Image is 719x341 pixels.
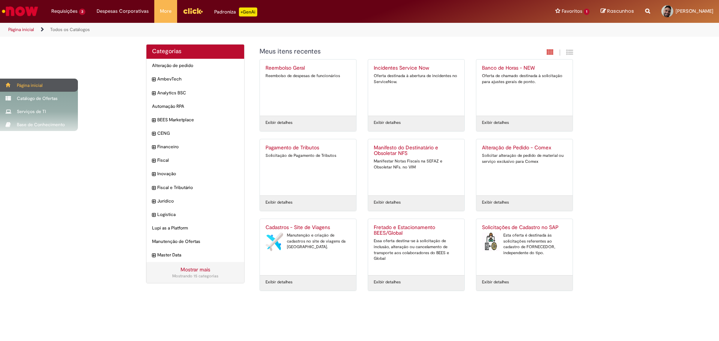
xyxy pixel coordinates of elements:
[180,266,210,273] a: Mostrar mais
[260,48,492,55] h1: {"description":"","title":"Meus itens recentes"} Categoria
[8,27,34,33] a: Página inicial
[51,7,78,15] span: Requisições
[146,235,244,249] div: Manutenção de Ofertas
[476,139,573,195] a: Alteração de Pedido - Comex Solicitar alteração de pedido de material ou serviço exclusivo para C...
[146,194,244,208] div: expandir categoria Jurídico Jurídico
[152,252,155,259] i: expandir categoria Master Data
[482,232,567,256] div: Esta oferta é destinada às solicitações referentes ao cadastro de FORNECEDOR, independente do tipo.
[266,65,351,71] h2: Reembolso Geral
[260,139,356,195] a: Pagamento de Tributos Solicitação de Pagamento de Tributos
[266,145,351,151] h2: Pagamento de Tributos
[482,225,567,231] h2: Solicitações de Cadastro no SAP
[374,238,459,262] div: Essa oferta destina-se à solicitação de inclusão, alteração ou cancelamento de transporte aos col...
[152,103,239,110] span: Automação RPA
[482,279,509,285] a: Exibir detalhes
[368,139,464,195] a: Manifesto do Destinatário e Obsoletar NFS Manifestar Notas Fiscais na SEFAZ e Obsoletar NFs. no VIM
[676,8,713,14] span: [PERSON_NAME]
[1,4,39,19] img: ServiceNow
[260,219,356,275] a: Cadastros - Site de Viagens Cadastros - Site de Viagens Manutenção e criação de cadastros no site...
[239,7,257,16] p: +GenAi
[146,59,244,73] div: Alteração de pedido
[146,72,244,86] div: expandir categoria AmbevTech AmbevTech
[157,171,239,177] span: Inovação
[146,59,244,262] ul: Categorias
[146,208,244,222] div: expandir categoria Logistica Logistica
[562,7,582,15] span: Favoritos
[266,153,351,159] div: Solicitação de Pagamento de Tributos
[476,60,573,116] a: Banco de Horas - NEW Oferta de chamado destinada à solicitação para ajustes gerais de ponto.
[482,120,509,126] a: Exibir detalhes
[547,49,553,56] i: Exibição em cartão
[482,65,567,71] h2: Banco de Horas - NEW
[374,65,459,71] h2: Incidentes Service Now
[559,48,561,57] span: |
[152,63,239,69] span: Alteração de pedido
[50,27,90,33] a: Todos os Catálogos
[482,153,567,164] div: Solicitar alteração de pedido de material ou serviço exclusivo para Comex
[152,211,155,219] i: expandir categoria Logistica
[266,73,351,79] div: Reembolso de despesas de funcionários
[146,113,244,127] div: expandir categoria BEES Marketplace BEES Marketplace
[374,145,459,157] h2: Manifesto do Destinatário e Obsoletar NFS
[152,76,155,83] i: expandir categoria AmbevTech
[157,198,239,204] span: Jurídico
[266,225,351,231] h2: Cadastros - Site de Viagens
[152,171,155,178] i: expandir categoria Inovação
[266,120,292,126] a: Exibir detalhes
[374,120,401,126] a: Exibir detalhes
[152,48,239,55] h2: Categorias
[146,221,244,235] div: Lupi as a Platform
[146,153,244,167] div: expandir categoria Fiscal Fiscal
[152,198,155,205] i: expandir categoria Jurídico
[152,273,239,279] div: Mostrando 15 categorias
[146,127,244,140] div: expandir categoria CENG CENG
[152,157,155,165] i: expandir categoria Fiscal
[607,7,634,15] span: Rascunhos
[374,158,459,170] div: Manifestar Notas Fiscais na SEFAZ e Obsoletar NFs. no VIM
[374,200,401,205] a: Exibir detalhes
[157,185,239,191] span: Fiscal e Tributário
[266,232,283,251] img: Cadastros - Site de Viagens
[6,23,474,37] ul: Trilhas de página
[152,130,155,138] i: expandir categoria CENG
[476,219,573,275] a: Solicitações de Cadastro no SAP Solicitações de Cadastro no SAP Esta oferta é destinada às solici...
[482,145,567,151] h2: Alteração de Pedido - Comex
[374,73,459,85] div: Oferta destinada à abertura de incidentes no ServiceNow.
[374,225,459,237] h2: Fretado e Estacionamento BEES/Global
[152,238,239,245] span: Manutenção de Ofertas
[152,90,155,97] i: expandir categoria Analytics BSC
[160,7,172,15] span: More
[97,7,149,15] span: Despesas Corporativas
[260,60,356,116] a: Reembolso Geral Reembolso de despesas de funcionários
[157,90,239,96] span: Analytics BSC
[146,100,244,113] div: Automação RPA
[183,5,203,16] img: click_logo_yellow_360x200.png
[146,248,244,262] div: expandir categoria Master Data Master Data
[266,279,292,285] a: Exibir detalhes
[584,9,589,15] span: 1
[266,232,351,250] div: Manutenção e criação de cadastros no site de viagens da [GEOGRAPHIC_DATA].
[152,185,155,192] i: expandir categoria Fiscal e Tributário
[566,49,573,56] i: Exibição de grade
[152,117,155,124] i: expandir categoria BEES Marketplace
[157,117,239,123] span: BEES Marketplace
[146,167,244,181] div: expandir categoria Inovação Inovação
[152,225,239,231] span: Lupi as a Platform
[157,157,239,164] span: Fiscal
[157,76,239,82] span: AmbevTech
[146,86,244,100] div: expandir categoria Analytics BSC Analytics BSC
[157,252,239,258] span: Master Data
[157,144,239,150] span: Financeiro
[374,279,401,285] a: Exibir detalhes
[368,60,464,116] a: Incidentes Service Now Oferta destinada à abertura de incidentes no ServiceNow.
[152,144,155,151] i: expandir categoria Financeiro
[157,211,239,218] span: Logistica
[482,200,509,205] a: Exibir detalhes
[266,200,292,205] a: Exibir detalhes
[482,232,500,251] img: Solicitações de Cadastro no SAP
[482,73,567,85] div: Oferta de chamado destinada à solicitação para ajustes gerais de ponto.
[146,140,244,154] div: expandir categoria Financeiro Financeiro
[214,7,257,16] div: Padroniza
[79,9,85,15] span: 3
[601,8,634,15] a: Rascunhos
